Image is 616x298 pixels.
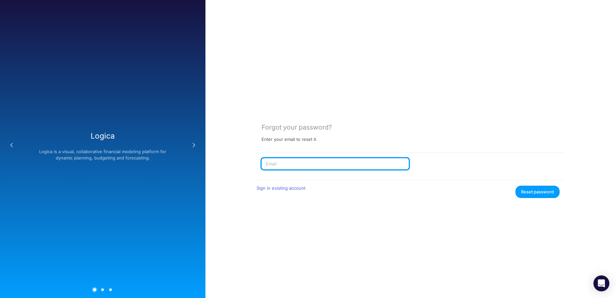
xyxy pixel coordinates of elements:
input: Email [262,158,409,169]
button: Reset password [515,186,560,198]
button: Previous [5,139,18,152]
button: Next [187,139,200,152]
div: Open Intercom Messenger [593,275,609,291]
a: Sign in existing account [257,185,305,191]
button: 2 [101,288,105,291]
button: 1 [92,287,98,292]
h3: Logica [32,131,174,140]
p: Logica is a visual, collaborative financial modeling platform for dynamic planning, budgeting and... [32,149,174,161]
div: Forgot your password? [262,124,560,131]
p: Enter your email to reset it. [262,137,317,142]
button: 3 [109,288,113,291]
